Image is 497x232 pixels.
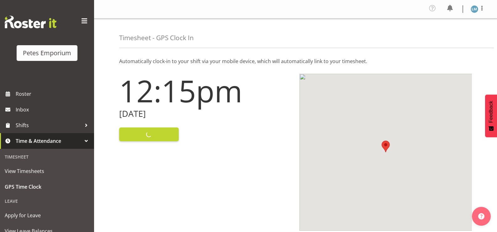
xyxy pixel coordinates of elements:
[119,57,472,65] p: Automatically clock-in to your shift via your mobile device, which will automatically link to you...
[485,94,497,137] button: Feedback - Show survey
[471,5,478,13] img: lianne-morete5410.jpg
[2,179,93,195] a: GPS Time Clock
[2,195,93,208] div: Leave
[23,48,71,58] div: Petes Emporium
[16,105,91,114] span: Inbox
[16,89,91,99] span: Roster
[2,163,93,179] a: View Timesheets
[478,213,484,219] img: help-xxl-2.png
[119,109,292,119] h2: [DATE]
[119,74,292,108] h1: 12:15pm
[5,182,89,192] span: GPS Time Clock
[2,150,93,163] div: Timesheet
[5,211,89,220] span: Apply for Leave
[16,136,82,146] span: Time & Attendance
[2,208,93,223] a: Apply for Leave
[5,16,56,28] img: Rosterit website logo
[5,166,89,176] span: View Timesheets
[119,34,194,41] h4: Timesheet - GPS Clock In
[16,121,82,130] span: Shifts
[488,101,494,123] span: Feedback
